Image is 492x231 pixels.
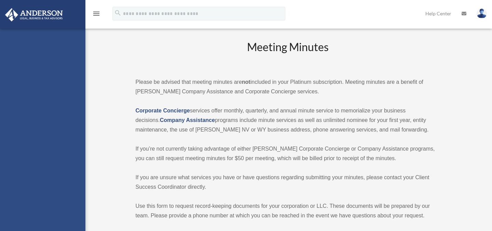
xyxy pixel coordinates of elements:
[477,9,487,18] img: User Pic
[160,117,215,123] a: Company Assistance
[92,10,100,18] i: menu
[136,106,440,135] p: services offer monthly, quarterly, and annual minute service to memorialize your business decisio...
[92,12,100,18] a: menu
[136,77,440,96] p: Please be advised that meeting minutes are included in your Platinum subscription. Meeting minute...
[136,173,440,192] p: If you are unsure what services you have or have questions regarding submitting your minutes, ple...
[3,8,65,21] img: Anderson Advisors Platinum Portal
[136,144,440,163] p: If you’re not currently taking advantage of either [PERSON_NAME] Corporate Concierge or Company A...
[242,79,250,85] strong: not
[136,201,440,220] p: Use this form to request record-keeping documents for your corporation or LLC. These documents wi...
[136,108,190,113] a: Corporate Concierge
[114,9,122,17] i: search
[136,40,440,68] h2: Meeting Minutes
